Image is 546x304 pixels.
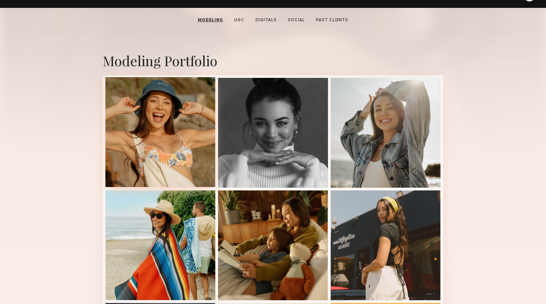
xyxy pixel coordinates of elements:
a: Digitals [253,17,280,23]
a: Modeling [195,17,226,23]
a: Social [285,17,308,23]
a: UGC [231,17,247,23]
div: Modeling Portfolio [103,51,443,70]
a: Past Clients [313,17,351,23]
